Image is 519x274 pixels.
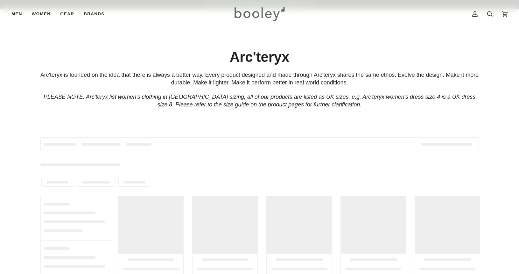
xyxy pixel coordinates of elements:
div: Arc'teryx is founded on the idea that there is always a better way. Every product designed and ma... [40,71,479,87]
span: Women [32,11,51,17]
span: Gear [60,11,74,17]
h1: Arc'teryx [40,48,479,66]
em: PLEASE NOTE: Arc'teryx list women's clothing in [GEOGRAPHIC_DATA] sizing, all of our products are... [44,94,475,108]
span: Brands [84,11,104,17]
span: Men [11,11,22,17]
img: Booley [232,5,287,23]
